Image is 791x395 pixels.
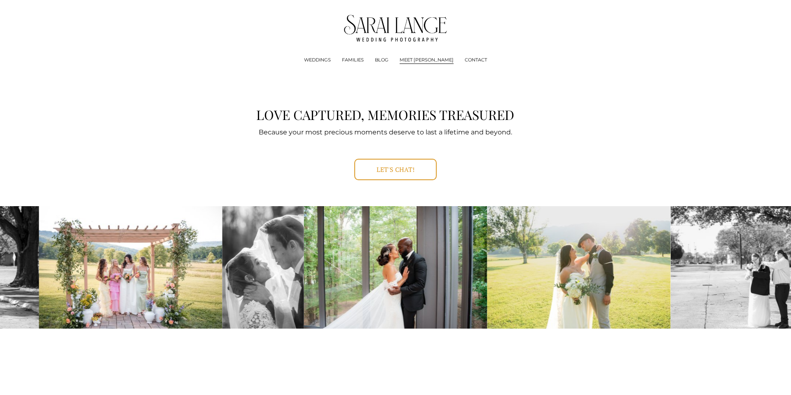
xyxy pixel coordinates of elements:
[375,56,388,64] a: BLOG
[304,56,331,64] a: folder dropdown
[487,206,671,329] img: SL1_3337.jpg
[344,15,447,42] img: Tennessee Wedding Photographer - Sarai Lange Photography
[222,206,304,329] img: Jaezelle & Cameron-75.jpg
[251,127,519,138] p: Because your most precious moments deserve to last a lifetime and beyond.
[465,56,487,64] a: CONTACT
[342,56,364,64] a: FAMILIES
[400,56,454,64] a: MEET [PERSON_NAME]
[304,206,487,329] img: Carmon & Erian 2024-118.jpg
[304,56,331,64] span: WEDDINGS
[190,106,581,123] h3: LOVE CAPTURED, MEMORIES TREASURED
[39,206,222,329] img: DSC_2551.jpg
[354,159,437,180] a: LET'S CHAT!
